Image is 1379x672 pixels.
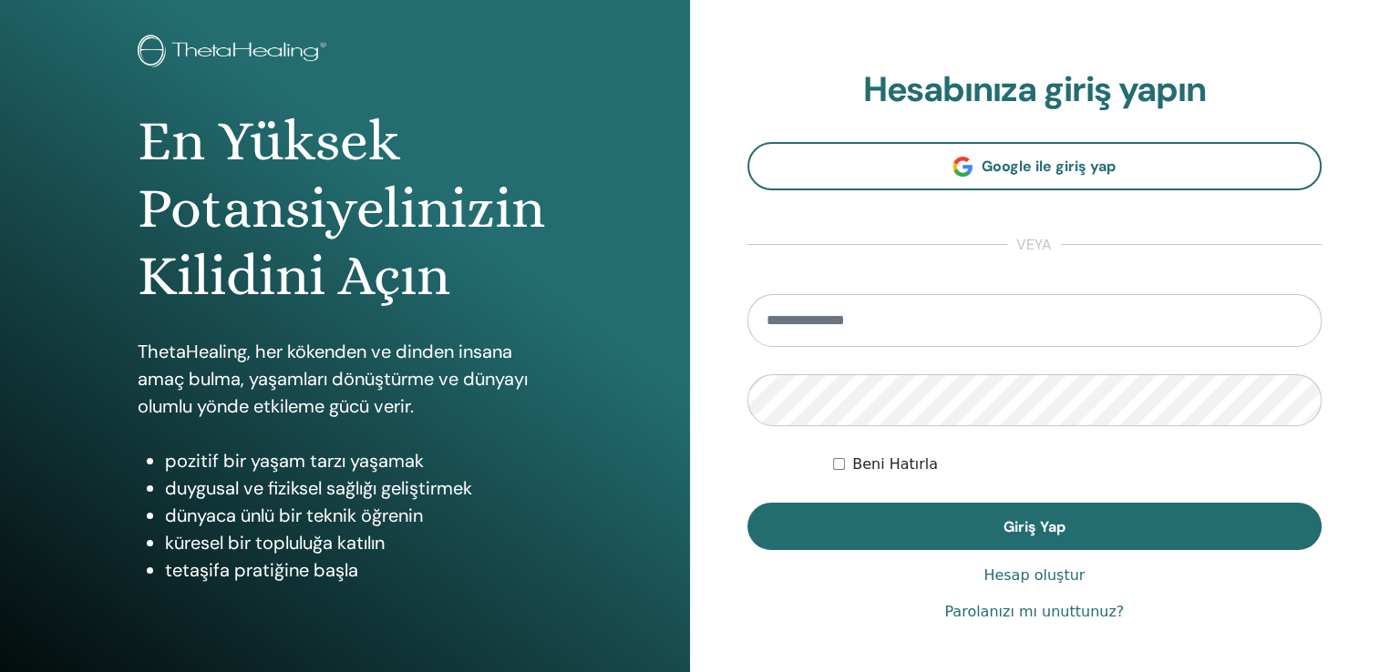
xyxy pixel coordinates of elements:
[747,503,1322,550] button: Giriş Yap
[747,69,1322,111] h2: Hesabınıza giriş yapın
[944,601,1124,623] a: Parolanızı mı unuttunuz?
[747,142,1322,190] a: Google ile giriş yap
[983,565,1085,586] a: Hesap oluştur
[138,338,551,420] p: ThetaHealing, her kökenden ve dinden insana amaç bulma, yaşamları dönüştürme ve dünyayı olumlu yö...
[165,447,551,474] li: pozitif bir yaşam tarzı yaşamak
[165,529,551,556] li: küresel bir topluluğa katılın
[165,474,551,502] li: duygusal ve fiziksel sağlığı geliştirmek
[165,502,551,529] li: dünyaca ünlü bir teknik öğrenin
[833,453,1322,475] div: Keep me authenticated indefinitely or until I manually logout
[1003,517,1065,536] span: Giriş Yap
[165,556,551,584] li: tetaşifa pratiğine başla
[852,453,938,475] label: Beni Hatırla
[1007,234,1061,256] span: veya
[138,107,551,311] h1: En Yüksek Potansiyelinizin Kilidini Açın
[982,157,1116,176] span: Google ile giriş yap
